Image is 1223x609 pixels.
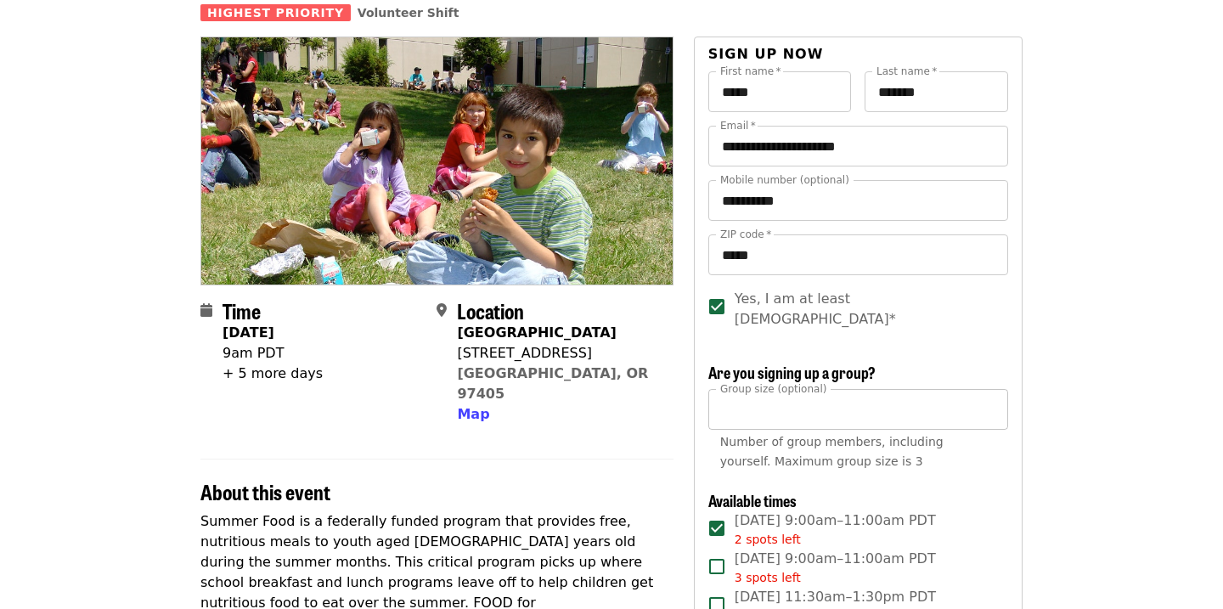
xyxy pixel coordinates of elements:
div: 9am PDT [223,343,323,364]
strong: [DATE] [223,324,274,341]
button: Map [457,404,489,425]
div: [STREET_ADDRESS] [457,343,659,364]
strong: [GEOGRAPHIC_DATA] [457,324,616,341]
span: 3 spots left [735,571,801,584]
span: Number of group members, including yourself. Maximum group size is 3 [720,435,944,468]
span: 2 spots left [735,533,801,546]
span: Yes, I am at least [DEMOGRAPHIC_DATA]* [735,289,995,330]
span: [DATE] 9:00am–11:00am PDT [735,510,936,549]
input: First name [708,71,852,112]
i: map-marker-alt icon [437,302,447,319]
span: [DATE] 9:00am–11:00am PDT [735,549,936,587]
span: Group size (optional) [720,382,826,394]
span: Sign up now [708,46,824,62]
input: Mobile number (optional) [708,180,1008,221]
span: Location [457,296,524,325]
label: First name [720,66,781,76]
input: Last name [865,71,1008,112]
span: About this event [200,476,330,506]
div: + 5 more days [223,364,323,384]
a: [GEOGRAPHIC_DATA], OR 97405 [457,365,648,402]
span: Map [457,406,489,422]
i: calendar icon [200,302,212,319]
span: Available times [708,489,797,511]
label: Mobile number (optional) [720,175,849,185]
label: Email [720,121,756,131]
input: Email [708,126,1008,166]
span: Highest Priority [200,4,351,21]
a: Volunteer Shift [358,6,459,20]
label: Last name [876,66,937,76]
img: Summer Food Kitchen Volunteers organized by FOOD For Lane County [201,37,673,284]
input: [object Object] [708,389,1008,430]
input: ZIP code [708,234,1008,275]
span: Are you signing up a group? [708,361,876,383]
label: ZIP code [720,229,771,240]
span: Time [223,296,261,325]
